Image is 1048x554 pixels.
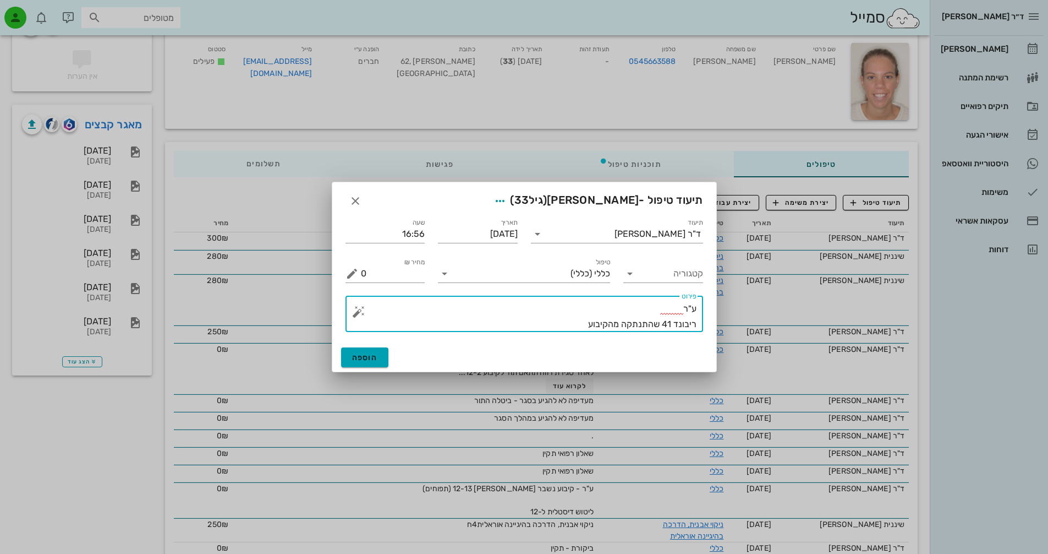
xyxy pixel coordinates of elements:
span: כללי [594,269,610,279]
span: (כללי) [570,269,592,279]
button: מחיר ₪ appended action [345,267,359,280]
span: [PERSON_NAME] [547,193,639,207]
div: תיעודד"ר [PERSON_NAME] [531,225,703,243]
button: הוספה [341,347,389,367]
label: פירוט [682,292,696,301]
span: (גיל ) [510,193,547,207]
label: מחיר ₪ [404,258,425,267]
label: תיעוד [688,219,703,227]
span: 33 [514,193,529,207]
span: תיעוד טיפול - [490,191,703,211]
div: ד"ר [PERSON_NAME] [614,229,701,239]
span: הוספה [352,353,378,362]
label: טיפול [596,258,610,267]
label: תאריך [500,219,518,227]
label: שעה [413,219,425,227]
